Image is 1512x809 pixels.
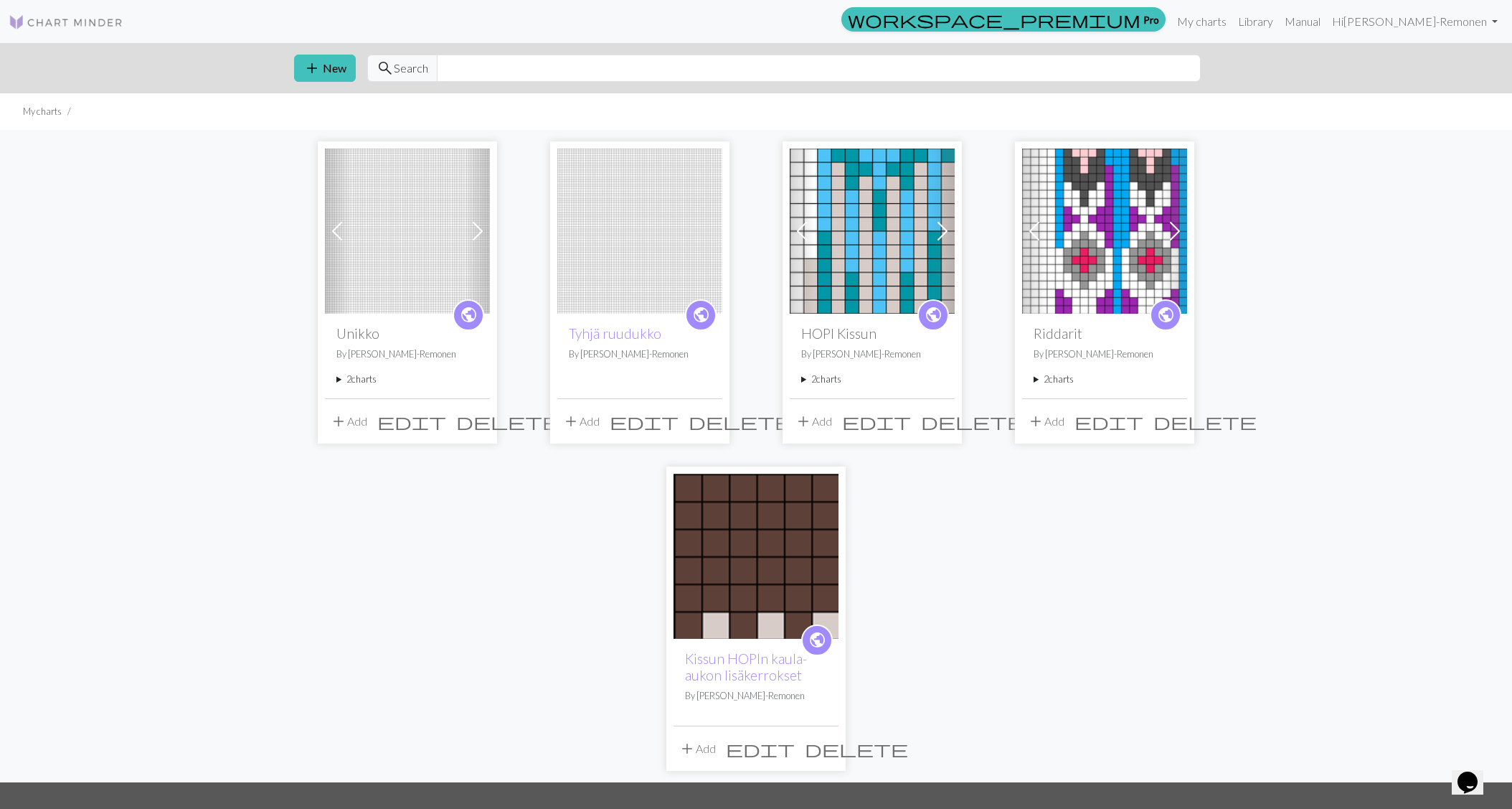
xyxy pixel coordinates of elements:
button: Add [790,408,837,435]
button: Delete [916,408,1029,435]
span: public [808,629,826,651]
span: public [460,304,478,326]
span: delete [805,739,908,759]
i: public [1157,301,1175,329]
span: edit [377,411,446,431]
a: public [917,299,949,331]
button: Edit [837,408,916,435]
i: public [460,301,478,329]
img: Merjan paita [1022,149,1187,314]
a: My charts [1171,7,1232,36]
summary: 2charts [801,373,943,386]
button: Add [674,735,721,762]
button: Add [1022,408,1069,435]
p: By [PERSON_NAME]-Remonen [801,347,943,361]
span: delete [1153,411,1257,431]
i: Edit [726,740,795,757]
iframe: chat widget [1452,752,1498,795]
a: public [453,299,484,331]
img: Kissun HOPIn kaula-aukon lisäkerrokset [674,474,838,639]
span: delete [689,411,792,431]
span: edit [1074,411,1143,431]
span: add [562,411,580,431]
button: Delete [1148,408,1262,435]
span: edit [726,739,795,759]
a: Unikko peitto [325,223,490,236]
i: Edit [1074,413,1143,430]
a: Unikko peitto [557,223,722,236]
a: Tyhjä ruudukko [569,325,661,342]
button: Edit [605,408,684,435]
a: Merjan paita [1022,223,1187,236]
img: Logo [9,14,123,31]
i: Edit [842,413,911,430]
span: edit [610,411,679,431]
span: Search [394,60,428,77]
p: By [PERSON_NAME]-Remonen [685,689,827,703]
i: Edit [610,413,679,430]
i: public [692,301,710,329]
span: delete [456,411,559,431]
a: Library [1232,7,1279,36]
span: add [795,411,812,431]
span: workspace_premium [848,9,1140,29]
h2: HOPI Kissun [801,325,943,342]
span: public [1157,304,1175,326]
a: Hi[PERSON_NAME]-Remonen [1326,7,1503,36]
span: delete [921,411,1024,431]
span: edit [842,411,911,431]
button: Delete [800,735,913,762]
button: Edit [1069,408,1148,435]
span: add [1027,411,1044,431]
img: Unikko peitto [325,149,490,314]
img: Unikko peitto [557,149,722,314]
span: add [679,739,696,759]
a: HOPI Kissun [790,223,955,236]
button: Delete [451,408,564,435]
h2: Unikko [336,325,478,342]
p: By [PERSON_NAME]-Remonen [1034,347,1176,361]
p: By [PERSON_NAME]-Remonen [336,347,478,361]
a: Manual [1279,7,1326,36]
i: Edit [377,413,446,430]
a: public [685,299,717,331]
span: public [925,304,942,326]
span: public [692,304,710,326]
a: public [1150,299,1181,331]
button: Edit [372,408,451,435]
a: Kissun HOPIn kaula-aukon lisäkerrokset [674,548,838,561]
button: Add [325,408,372,435]
i: public [925,301,942,329]
a: Pro [841,7,1166,32]
img: HOPI Kissun [790,149,955,314]
a: public [801,625,833,656]
li: My charts [23,105,62,118]
summary: 2charts [1034,373,1176,386]
summary: 2charts [336,373,478,386]
button: Edit [721,735,800,762]
h2: Riddarit [1034,325,1176,342]
button: New [294,55,356,82]
span: add [330,411,347,431]
button: Add [557,408,605,435]
span: add [303,58,321,78]
i: public [808,626,826,655]
span: search [377,58,394,78]
button: Delete [684,408,797,435]
a: Kissun HOPIn kaula-aukon lisäkerrokset [685,650,807,683]
p: By [PERSON_NAME]-Remonen [569,347,711,361]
